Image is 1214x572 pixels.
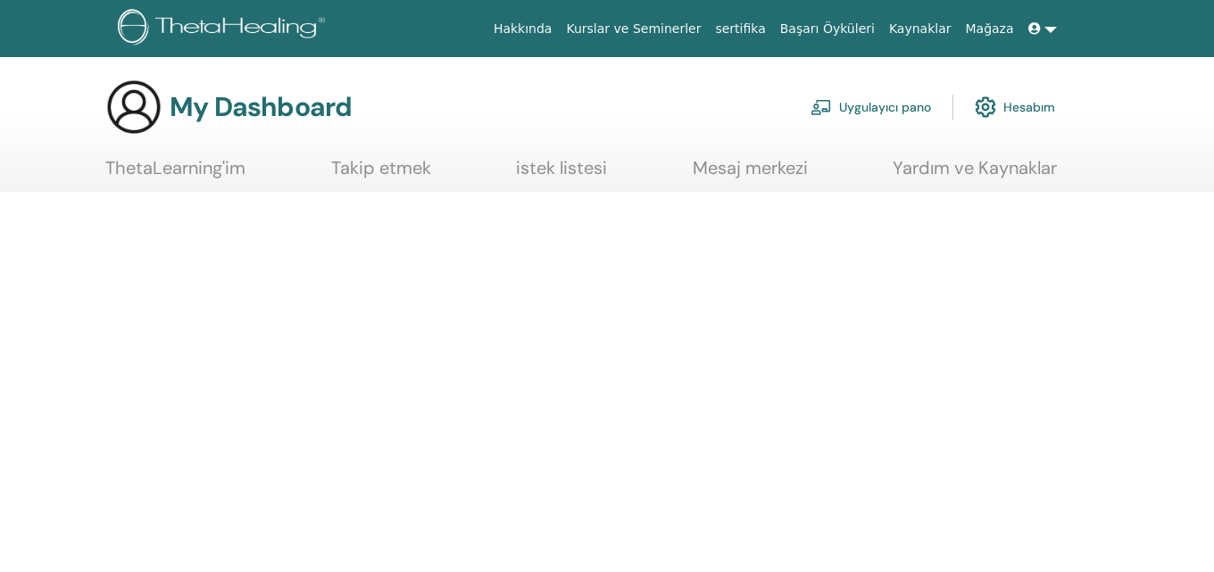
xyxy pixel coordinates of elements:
[811,87,931,127] a: Uygulayıcı pano
[693,157,808,192] a: Mesaj merkezi
[811,99,832,115] img: chalkboard-teacher.svg
[958,12,1020,46] a: Mağaza
[516,157,607,192] a: istek listesi
[118,9,331,49] img: logo.png
[105,79,162,136] img: generic-user-icon.jpg
[486,12,560,46] a: Hakkında
[882,12,959,46] a: Kaynaklar
[773,12,882,46] a: Başarı Öyküleri
[105,157,245,192] a: ThetaLearning'im
[708,12,772,46] a: sertifika
[893,157,1057,192] a: Yardım ve Kaynaklar
[170,91,352,123] h3: My Dashboard
[975,92,996,122] img: cog.svg
[975,87,1055,127] a: Hesabım
[559,12,708,46] a: Kurslar ve Seminerler
[331,157,431,192] a: Takip etmek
